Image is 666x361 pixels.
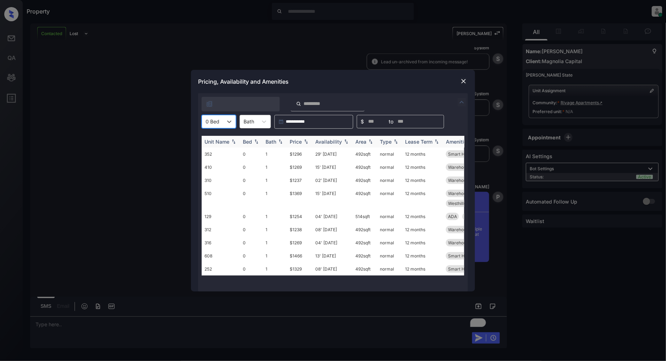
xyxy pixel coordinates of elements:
[290,139,302,145] div: Price
[353,223,377,236] td: 492 sqft
[402,262,443,276] td: 12 months
[202,187,240,210] td: 510
[377,262,402,276] td: normal
[287,210,312,223] td: $1254
[402,236,443,249] td: 12 months
[448,201,479,206] span: Westhills - STU
[353,249,377,262] td: 492 sqft
[402,249,443,262] td: 12 months
[253,139,260,144] img: sorting
[277,139,284,144] img: sorting
[312,223,353,236] td: 08' [DATE]
[287,249,312,262] td: $1466
[377,223,402,236] td: normal
[287,148,312,161] td: $1296
[402,174,443,187] td: 12 months
[353,161,377,174] td: 492 sqft
[353,210,377,223] td: 514 sqft
[353,187,377,210] td: 492 sqft
[448,266,488,272] span: Smart Home Enab...
[240,174,263,187] td: 0
[287,161,312,174] td: $1269
[202,148,240,161] td: 352
[202,236,240,249] td: 316
[202,161,240,174] td: 410
[263,210,287,223] td: 1
[405,139,432,145] div: Lease Term
[458,98,466,106] img: icon-zuma
[315,139,342,145] div: Availability
[460,78,467,85] img: close
[448,178,486,183] span: Warehouse View ...
[448,191,486,196] span: Warehouse View ...
[240,161,263,174] td: 0
[377,249,402,262] td: normal
[263,187,287,210] td: 1
[402,187,443,210] td: 12 months
[377,187,402,210] td: normal
[206,100,213,107] img: icon-zuma
[240,223,263,236] td: 0
[287,262,312,276] td: $1329
[202,223,240,236] td: 312
[353,174,377,187] td: 492 sqft
[266,139,276,145] div: Bath
[240,236,263,249] td: 0
[312,161,353,174] td: 15' [DATE]
[377,148,402,161] td: normal
[287,223,312,236] td: $1238
[448,240,486,245] span: Warehouse View ...
[343,139,350,144] img: sorting
[402,148,443,161] td: 12 months
[263,148,287,161] td: 1
[287,236,312,249] td: $1269
[312,148,353,161] td: 29' [DATE]
[240,210,263,223] td: 0
[448,227,486,232] span: Warehouse View ...
[433,139,440,144] img: sorting
[361,118,364,126] span: $
[312,262,353,276] td: 08' [DATE]
[296,101,301,107] img: icon-zuma
[377,174,402,187] td: normal
[448,253,488,259] span: Smart Home Enab...
[202,249,240,262] td: 608
[240,249,263,262] td: 0
[240,148,263,161] td: 0
[446,139,470,145] div: Amenities
[202,262,240,276] td: 252
[302,139,310,144] img: sorting
[263,262,287,276] td: 1
[243,139,252,145] div: Bed
[367,139,374,144] img: sorting
[389,118,393,126] span: to
[312,236,353,249] td: 04' [DATE]
[202,210,240,223] td: 129
[402,161,443,174] td: 12 months
[312,174,353,187] td: 02' [DATE]
[204,139,229,145] div: Unit Name
[312,210,353,223] td: 04' [DATE]
[240,262,263,276] td: 0
[377,161,402,174] td: normal
[202,174,240,187] td: 310
[263,236,287,249] td: 1
[402,223,443,236] td: 12 months
[448,214,457,219] span: ADA
[377,236,402,249] td: normal
[263,223,287,236] td: 1
[312,187,353,210] td: 15' [DATE]
[312,249,353,262] td: 13' [DATE]
[263,161,287,174] td: 1
[263,249,287,262] td: 1
[263,174,287,187] td: 1
[448,151,488,157] span: Smart Home Enab...
[353,148,377,161] td: 492 sqft
[402,210,443,223] td: 12 months
[230,139,237,144] img: sorting
[380,139,392,145] div: Type
[287,174,312,187] td: $1237
[448,165,486,170] span: Warehouse View ...
[355,139,366,145] div: Area
[191,70,475,93] div: Pricing, Availability and Amenities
